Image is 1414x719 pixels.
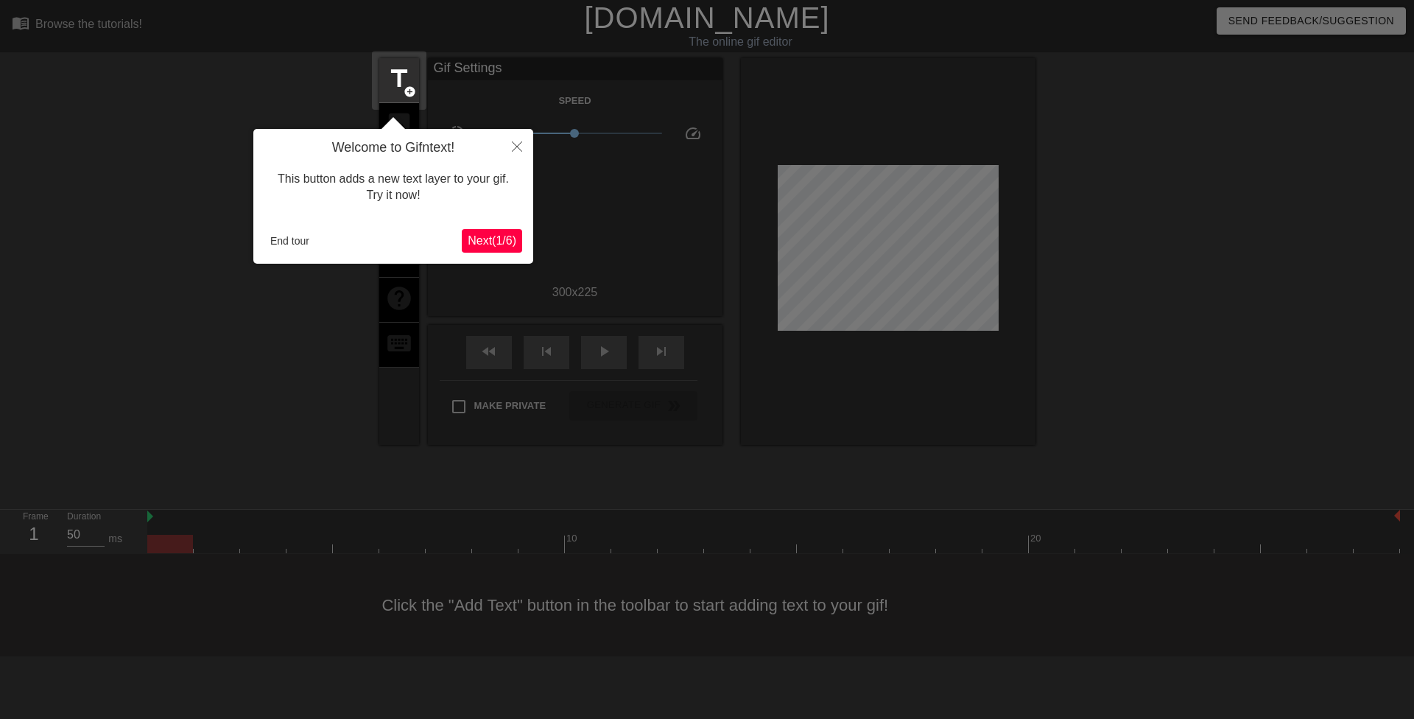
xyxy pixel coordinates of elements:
div: This button adds a new text layer to your gif. Try it now! [264,156,522,219]
h4: Welcome to Gifntext! [264,140,522,156]
button: Close [501,129,533,163]
button: End tour [264,230,315,252]
span: Next ( 1 / 6 ) [468,234,516,247]
button: Next [462,229,522,253]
